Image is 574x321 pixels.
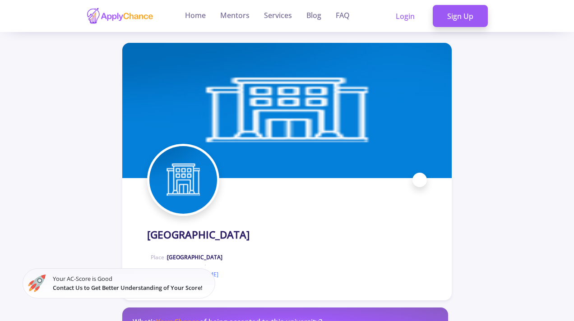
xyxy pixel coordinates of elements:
[28,275,46,292] img: ac-market
[381,5,429,28] a: Login
[433,5,488,28] a: Sign Up
[53,284,203,292] span: Contact Us to Get Better Understanding of Your Score!
[147,229,250,241] h1: [GEOGRAPHIC_DATA]
[167,253,222,261] span: [GEOGRAPHIC_DATA]
[149,146,217,214] img: Istanbul Technical University logo
[122,43,452,178] img: Istanbul Technical University cover
[53,275,210,292] small: Your AC-Score is Good
[151,253,222,261] span: Place :
[86,7,154,25] img: applychance logo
